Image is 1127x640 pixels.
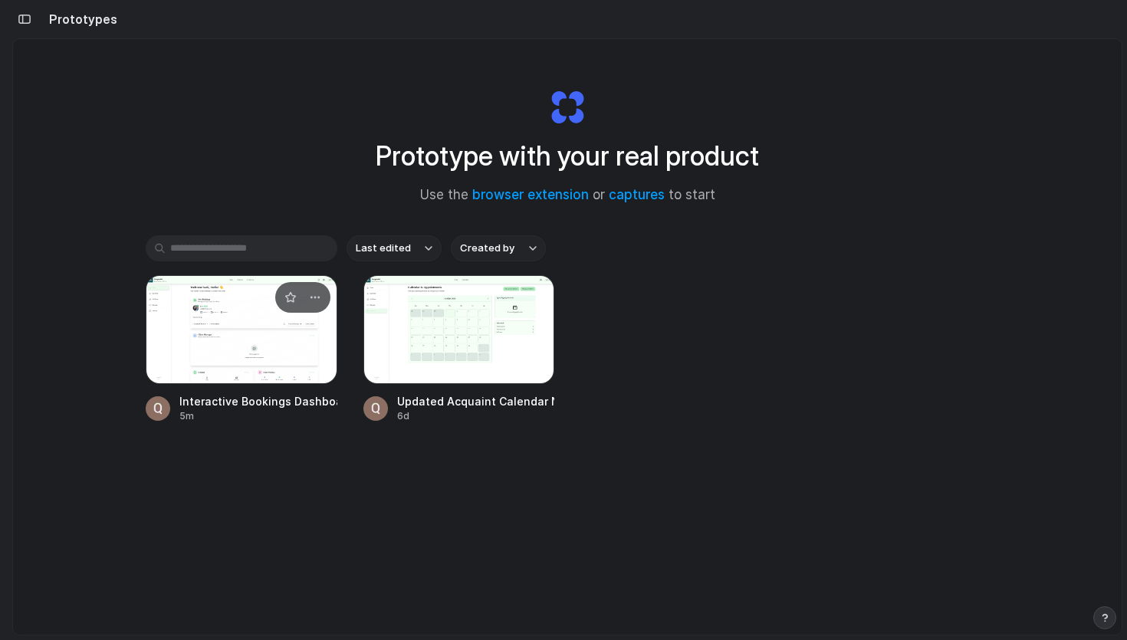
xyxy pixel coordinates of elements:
h2: Prototypes [43,10,117,28]
h1: Prototype with your real product [376,136,759,176]
div: Interactive Bookings Dashboard [179,393,337,409]
a: Updated Acquaint Calendar NavigationUpdated Acquaint Calendar Navigation6d [363,275,555,423]
button: Created by [451,235,546,261]
span: Last edited [356,241,411,256]
span: Use the or to start [420,185,715,205]
a: captures [609,187,665,202]
a: Interactive Bookings DashboardInteractive Bookings Dashboard5m [146,275,337,423]
a: browser extension [472,187,589,202]
button: Last edited [347,235,442,261]
div: Updated Acquaint Calendar Navigation [397,393,555,409]
div: 5m [179,409,337,423]
span: Created by [460,241,514,256]
div: 6d [397,409,555,423]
